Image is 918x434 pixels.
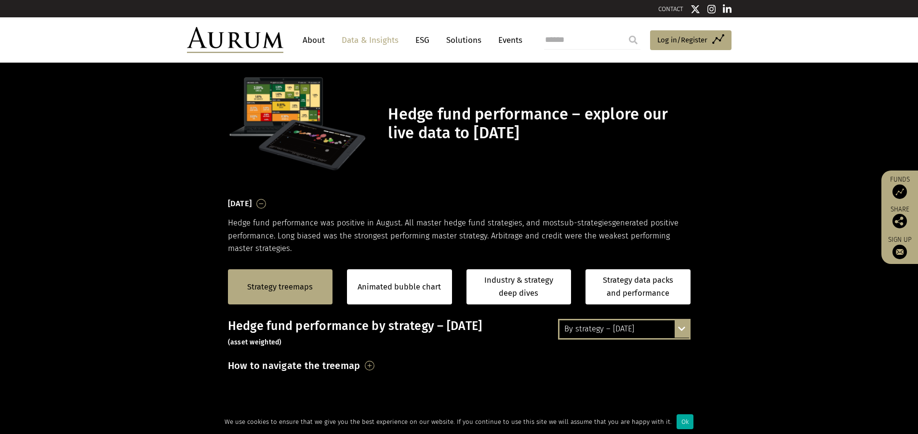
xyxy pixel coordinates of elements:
[466,269,572,304] a: Industry & strategy deep dives
[228,217,691,255] p: Hedge fund performance was positive in August. All master hedge fund strategies, and most generat...
[892,245,907,259] img: Sign up to our newsletter
[247,281,313,293] a: Strategy treemaps
[886,206,913,228] div: Share
[560,218,612,227] span: sub-strategies
[707,4,716,14] img: Instagram icon
[624,30,643,50] input: Submit
[187,27,283,53] img: Aurum
[228,319,691,348] h3: Hedge fund performance by strategy – [DATE]
[411,31,434,49] a: ESG
[228,357,360,374] h3: How to navigate the treemap
[388,105,688,143] h1: Hedge fund performance – explore our live data to [DATE]
[691,4,700,14] img: Twitter icon
[723,4,732,14] img: Linkedin icon
[886,175,913,199] a: Funds
[228,197,252,211] h3: [DATE]
[298,31,330,49] a: About
[892,214,907,228] img: Share this post
[886,236,913,259] a: Sign up
[441,31,486,49] a: Solutions
[677,414,693,429] div: Ok
[650,30,732,51] a: Log in/Register
[657,34,707,46] span: Log in/Register
[658,5,683,13] a: CONTACT
[493,31,522,49] a: Events
[358,281,441,293] a: Animated bubble chart
[892,184,907,199] img: Access Funds
[585,269,691,304] a: Strategy data packs and performance
[559,320,689,338] div: By strategy – [DATE]
[228,338,282,346] small: (asset weighted)
[337,31,403,49] a: Data & Insights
